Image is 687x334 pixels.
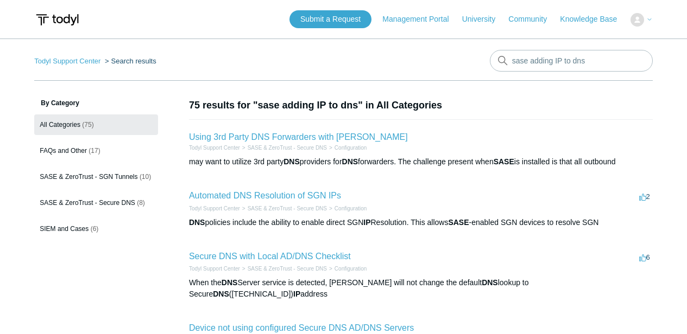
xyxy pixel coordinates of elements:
[639,192,650,201] span: 2
[335,145,367,151] a: Configuration
[342,157,358,166] em: DNS
[189,277,653,300] div: When the Server service is detected, [PERSON_NAME] will not change the default lookup to Secure (...
[89,147,100,155] span: (17)
[289,10,371,28] a: Submit a Request
[283,157,300,166] em: DNS
[189,132,408,142] a: Using 3rd Party DNS Forwarders with [PERSON_NAME]
[327,144,367,152] li: Configuration
[293,290,300,298] em: IP
[327,204,367,213] li: Configuration
[40,225,89,233] span: SIEM and Cases
[335,266,367,272] a: Configuration
[448,218,469,227] em: SASE
[34,10,80,30] img: Todyl Support Center Help Center home page
[34,140,158,161] a: FAQs and Other (17)
[189,191,341,200] a: Automated DNS Resolution of SGN IPs
[189,144,240,152] li: Todyl Support Center
[82,121,93,129] span: (75)
[508,14,558,25] a: Community
[189,265,240,273] li: Todyl Support Center
[189,323,414,332] a: Device not using configured Secure DNS AD/DNS Servers
[189,145,240,151] a: Todyl Support Center
[34,57,103,65] li: Todyl Support Center
[189,98,653,113] h1: 75 results for "sase adding IP to dns" in All Categories
[34,98,158,108] h3: By Category
[34,57,100,65] a: Todyl Support Center
[40,121,80,129] span: All Categories
[240,144,327,152] li: SASE & ZeroTrust - Secure DNS
[189,217,653,228] div: policies include the ability to enable direct SGN Resolution. This allows -enabled SGN devices to...
[639,253,650,261] span: 6
[189,218,205,227] em: DNS
[137,199,145,207] span: (8)
[34,114,158,135] a: All Categories (75)
[189,204,240,213] li: Todyl Support Center
[494,157,514,166] em: SASE
[103,57,156,65] li: Search results
[382,14,459,25] a: Management Portal
[327,265,367,273] li: Configuration
[248,266,327,272] a: SASE & ZeroTrust - Secure DNS
[40,173,137,181] span: SASE & ZeroTrust - SGN Tunnels
[40,147,87,155] span: FAQs and Other
[560,14,628,25] a: Knowledge Base
[248,205,327,211] a: SASE & ZeroTrust - Secure DNS
[240,265,327,273] li: SASE & ZeroTrust - Secure DNS
[189,205,240,211] a: Todyl Support Center
[248,145,327,151] a: SASE & ZeroTrust - Secure DNS
[34,166,158,187] a: SASE & ZeroTrust - SGN Tunnels (10)
[490,50,653,72] input: Search
[335,205,367,211] a: Configuration
[222,278,238,287] em: DNS
[240,204,327,213] li: SASE & ZeroTrust - Secure DNS
[462,14,506,25] a: University
[140,173,151,181] span: (10)
[213,290,229,298] em: DNS
[34,192,158,213] a: SASE & ZeroTrust - Secure DNS (8)
[482,278,498,287] em: DNS
[34,219,158,239] a: SIEM and Cases (6)
[363,218,370,227] em: IP
[91,225,99,233] span: (6)
[189,266,240,272] a: Todyl Support Center
[189,252,351,261] a: Secure DNS with Local AD/DNS Checklist
[40,199,135,207] span: SASE & ZeroTrust - Secure DNS
[189,156,653,168] div: may want to utilize 3rd party providers for forwarders. The challenge present when is installed i...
